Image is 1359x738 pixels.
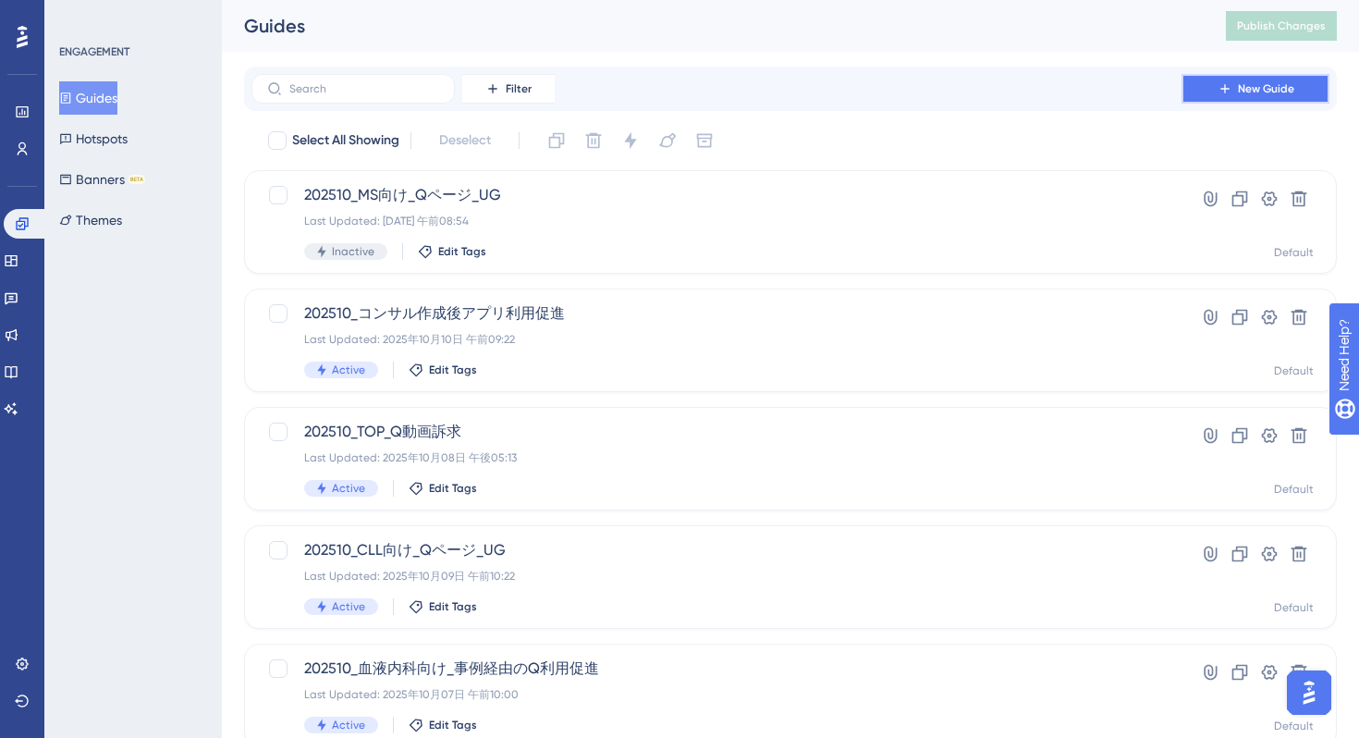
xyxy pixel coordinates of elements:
span: Filter [506,81,532,96]
button: Edit Tags [409,599,477,614]
span: Edit Tags [429,481,477,496]
button: Deselect [422,124,508,157]
div: Last Updated: 2025年10月08日 午後05:13 [304,450,1129,465]
div: Default [1274,245,1314,260]
div: BETA [129,175,145,184]
span: 202510_MS向け_Qページ_UG [304,184,1129,206]
button: Edit Tags [409,718,477,732]
span: 202510_CLL向け_Qページ_UG [304,539,1129,561]
span: Active [332,481,365,496]
div: Last Updated: [DATE] 午前08:54 [304,214,1129,228]
span: Active [332,599,365,614]
div: Last Updated: 2025年10月10日 午前09:22 [304,332,1129,347]
span: Edit Tags [438,244,486,259]
span: Edit Tags [429,599,477,614]
input: Search [289,82,439,95]
button: New Guide [1181,74,1329,104]
span: Deselect [439,129,491,152]
span: Edit Tags [429,363,477,377]
span: Active [332,718,365,732]
span: Select All Showing [292,129,399,152]
span: Edit Tags [429,718,477,732]
span: 202510_コンサル作成後アプリ利用促進 [304,302,1129,325]
span: 202510_TOP_Q動画訴求 [304,421,1129,443]
button: Publish Changes [1226,11,1337,41]
iframe: UserGuiding AI Assistant Launcher [1281,665,1337,720]
div: ENGAGEMENT [59,44,129,59]
span: 202510_血液内科向け_事例経由のQ利用促進 [304,658,1129,680]
button: Guides [59,81,117,115]
div: Last Updated: 2025年10月07日 午前10:00 [304,687,1129,702]
span: Need Help? [43,5,116,27]
span: Inactive [332,244,374,259]
button: BannersBETA [59,163,145,196]
button: Filter [462,74,555,104]
button: Edit Tags [409,363,477,377]
div: Guides [244,13,1180,39]
button: Themes [59,203,122,237]
span: Active [332,363,365,377]
div: Last Updated: 2025年10月09日 午前10:22 [304,569,1129,584]
button: Hotspots [59,122,128,155]
div: Default [1274,482,1314,497]
button: Edit Tags [409,481,477,496]
div: Default [1274,363,1314,378]
button: Edit Tags [418,244,486,259]
div: Default [1274,719,1314,733]
span: Publish Changes [1237,18,1326,33]
span: New Guide [1238,81,1294,96]
div: Default [1274,600,1314,615]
